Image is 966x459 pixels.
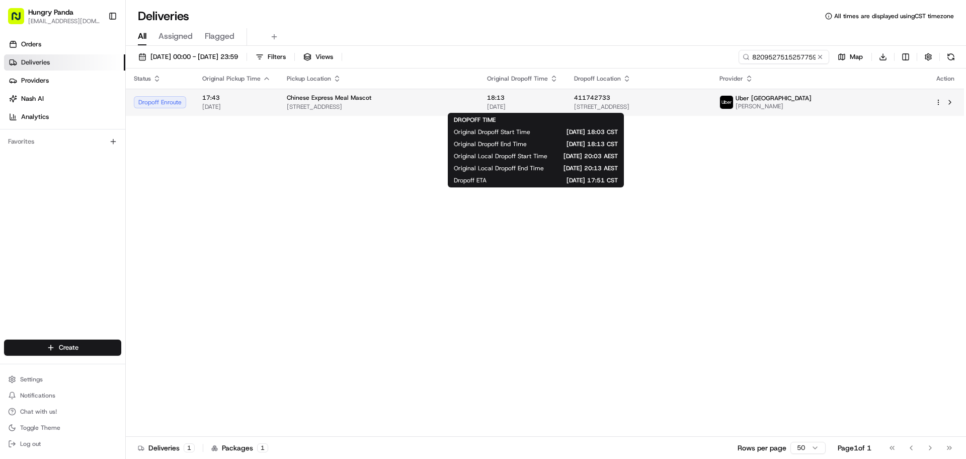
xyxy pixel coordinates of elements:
[560,164,618,172] span: [DATE] 20:13 AEST
[33,156,37,164] span: •
[134,75,151,83] span: Status
[454,116,496,124] span: DROPOFF TIME
[71,249,122,257] a: Powered byPylon
[4,340,121,356] button: Create
[138,30,146,42] span: All
[100,250,122,257] span: Pylon
[21,58,50,67] span: Deliveries
[833,50,867,64] button: Map
[158,30,193,42] span: Assigned
[45,106,138,114] div: We're available if you need us!
[202,75,261,83] span: Original Pickup Time
[4,73,125,89] a: Providers
[21,76,49,85] span: Providers
[487,94,558,102] span: 18:13
[20,424,60,432] span: Toggle Theme
[299,50,338,64] button: Views
[4,388,121,403] button: Notifications
[28,17,100,25] button: [EMAIL_ADDRESS][DOMAIN_NAME]
[738,443,786,453] p: Rows per page
[257,443,268,452] div: 1
[81,221,166,239] a: 💻API Documentation
[838,443,871,453] div: Page 1 of 1
[20,440,41,448] span: Log out
[4,4,104,28] button: Hungry Panda[EMAIL_ADDRESS][DOMAIN_NAME]
[4,91,125,107] a: Nash AI
[736,94,812,102] span: Uber [GEOGRAPHIC_DATA]
[454,176,487,184] span: Dropoff ETA
[4,36,125,52] a: Orders
[287,75,331,83] span: Pickup Location
[134,50,243,64] button: [DATE] 00:00 - [DATE] 23:59
[719,75,743,83] span: Provider
[739,50,829,64] input: Type to search
[10,174,26,190] img: Asif Zaman Khan
[563,152,618,160] span: [DATE] 20:03 AEST
[211,443,268,453] div: Packages
[21,112,49,121] span: Analytics
[10,10,30,30] img: Nash
[10,40,183,56] p: Welcome 👋
[84,183,87,191] span: •
[503,176,618,184] span: [DATE] 17:51 CST
[487,75,548,83] span: Original Dropoff Time
[543,140,618,148] span: [DATE] 18:13 CST
[454,152,547,160] span: Original Local Dropoff Start Time
[454,128,530,136] span: Original Dropoff Start Time
[574,103,703,111] span: [STREET_ADDRESS]
[26,65,166,76] input: Clear
[39,156,62,164] span: 8月15日
[85,226,93,234] div: 💻
[10,96,28,114] img: 1736555255976-a54dd68f-1ca7-489b-9aae-adbdc363a1c4
[89,183,109,191] span: 8月7日
[138,8,189,24] h1: Deliveries
[834,12,954,20] span: All times are displayed using CST timezone
[4,54,125,71] a: Deliveries
[546,128,618,136] span: [DATE] 18:03 CST
[10,226,18,234] div: 📗
[4,405,121,419] button: Chat with us!
[574,94,610,102] span: 411742733
[4,421,121,435] button: Toggle Theme
[20,408,57,416] span: Chat with us!
[251,50,290,64] button: Filters
[6,221,81,239] a: 📗Knowledge Base
[944,50,958,64] button: Refresh
[454,164,544,172] span: Original Local Dropoff End Time
[10,131,64,139] div: Past conversations
[150,52,238,61] span: [DATE] 00:00 - [DATE] 23:59
[31,183,82,191] span: [PERSON_NAME]
[28,7,73,17] button: Hungry Panda
[202,103,271,111] span: [DATE]
[20,375,43,383] span: Settings
[138,443,195,453] div: Deliveries
[20,391,55,400] span: Notifications
[454,140,527,148] span: Original Dropoff End Time
[287,103,471,111] span: [STREET_ADDRESS]
[4,134,121,150] div: Favorites
[20,225,77,235] span: Knowledge Base
[268,52,286,61] span: Filters
[487,103,558,111] span: [DATE]
[184,443,195,452] div: 1
[21,40,41,49] span: Orders
[171,99,183,111] button: Start new chat
[720,96,733,109] img: uber-new-logo.jpeg
[315,52,333,61] span: Views
[4,109,125,125] a: Analytics
[736,102,812,110] span: [PERSON_NAME]
[574,75,621,83] span: Dropoff Location
[45,96,165,106] div: Start new chat
[21,96,39,114] img: 1732323095091-59ea418b-cfe3-43c8-9ae0-d0d06d6fd42c
[4,372,121,386] button: Settings
[202,94,271,102] span: 17:43
[59,343,78,352] span: Create
[95,225,162,235] span: API Documentation
[205,30,234,42] span: Flagged
[850,52,863,61] span: Map
[21,94,44,103] span: Nash AI
[156,129,183,141] button: See all
[287,94,371,102] span: Chinese Express Meal Mascot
